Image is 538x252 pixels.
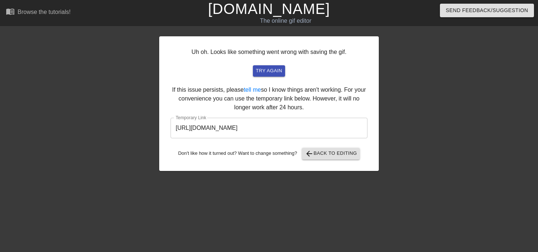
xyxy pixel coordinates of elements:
[302,148,360,160] button: Back to Editing
[183,17,388,25] div: The online gif editor
[305,149,314,158] span: arrow_back
[6,7,71,18] a: Browse the tutorials!
[244,87,261,93] a: tell me
[6,7,15,16] span: menu_book
[159,36,379,171] div: Uh oh. Looks like something went wrong with saving the gif. If this issue persists, please so I k...
[208,1,330,17] a: [DOMAIN_NAME]
[446,6,528,15] span: Send Feedback/Suggestion
[171,148,367,160] div: Don't like how it turned out? Want to change something?
[171,118,367,138] input: bare
[18,9,71,15] div: Browse the tutorials!
[305,149,357,158] span: Back to Editing
[256,67,282,75] span: try again
[253,65,285,77] button: try again
[440,4,534,17] button: Send Feedback/Suggestion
